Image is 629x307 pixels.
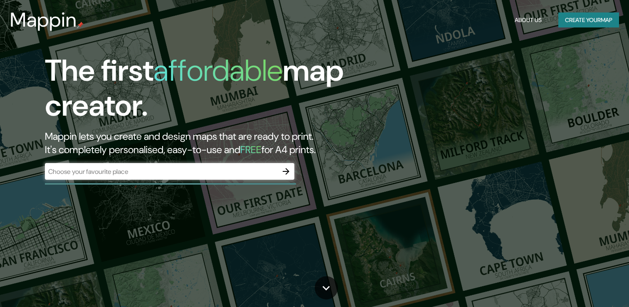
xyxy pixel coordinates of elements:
h2: Mappin lets you create and design maps that are ready to print. It's completely personalised, eas... [45,130,360,156]
input: Choose your favourite place [45,167,278,176]
font: Create your map [565,15,612,25]
button: Create yourmap [558,12,619,28]
font: About Us [515,15,542,25]
button: About Us [511,12,545,28]
h3: Mappin [10,8,77,32]
h1: affordable [153,51,283,90]
img: mappin-pin [77,22,84,28]
h1: The first map creator. [45,53,360,130]
h5: FREE [240,143,261,156]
